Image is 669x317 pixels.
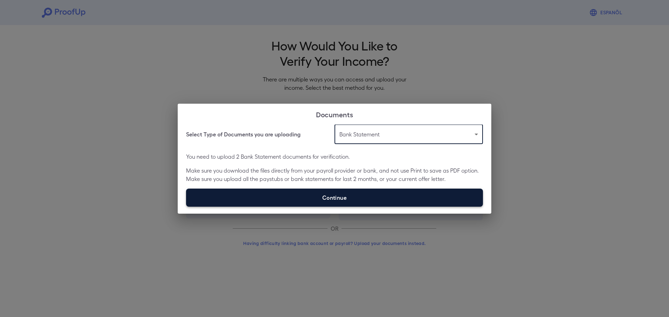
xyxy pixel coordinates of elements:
label: Continue [186,189,483,207]
h6: Select Type of Documents you are uploading [186,130,301,138]
h2: Documents [178,104,491,125]
p: You need to upload 2 Bank Statement documents for verification. [186,152,483,161]
div: Bank Statement [334,125,483,144]
p: Make sure you download the files directly from your payroll provider or bank, and not use Print t... [186,166,483,183]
